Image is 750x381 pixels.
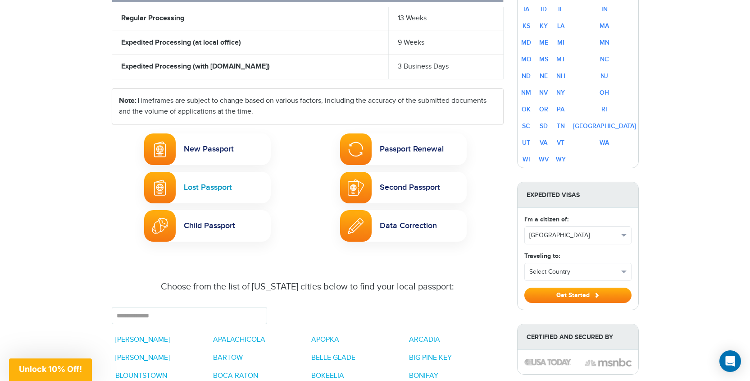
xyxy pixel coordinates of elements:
[518,324,638,350] strong: Certified and Secured by
[409,372,438,380] a: BONIFAY
[600,55,609,63] a: NC
[311,353,355,362] a: BELLE GLADE
[600,22,609,30] a: MA
[556,55,565,63] a: MT
[522,106,531,113] a: OK
[539,89,548,96] a: NV
[388,5,503,31] td: 13 Weeks
[600,39,609,46] a: MN
[311,372,344,380] a: BOKEELIA
[152,218,168,234] img: Child Passport
[557,106,564,113] a: PA
[600,139,609,147] a: WA
[521,89,531,96] a: NM
[521,55,532,63] a: MO
[154,141,166,157] img: New Passport
[119,96,136,105] strong: Note:
[558,5,563,13] a: IL
[557,139,564,147] a: VT
[409,335,440,344] a: ARCADIA
[524,359,571,365] img: image description
[121,38,241,47] strong: Expedited Processing (at local office)
[118,280,497,294] div: Choose from the list of [US_STATE] cities below to find your local passport:
[213,353,243,362] a: BARTOW
[556,72,565,80] a: NH
[600,72,608,80] a: NJ
[524,251,560,261] label: Traveling to:
[541,5,547,13] a: ID
[388,31,503,55] td: 9 Weeks
[557,122,565,130] a: TN
[539,55,548,63] a: MS
[523,5,529,13] a: IA
[340,133,467,165] a: Passport RenewalPassport Renewal
[311,335,339,344] a: APOPKA
[600,89,609,96] a: OH
[719,350,741,372] div: Open Intercom Messenger
[525,263,631,280] button: Select Country
[115,372,167,380] a: BLOUNTSTOWN
[540,72,548,80] a: NE
[524,215,568,224] label: I'm a citizen of:
[540,22,548,30] a: KY
[121,62,270,71] strong: Expedited Processing (with [DOMAIN_NAME])
[340,210,467,242] a: Passport Name ChangeData Correction
[121,14,184,23] strong: Regular Processing
[540,139,547,147] a: VA
[348,179,364,196] img: Second Passport
[409,353,452,362] a: BIG PINE KEY
[9,358,92,381] div: Unlock 10% Off!
[539,156,549,163] a: WV
[213,372,258,380] a: BOCA RATON
[557,39,564,46] a: MI
[144,133,271,165] a: New PassportNew Passport
[524,288,632,303] button: Get Started
[557,22,564,30] a: LA
[539,39,548,46] a: ME
[540,122,548,130] a: SD
[348,141,364,157] img: Passport Renewal
[522,72,531,80] a: ND
[601,5,608,13] a: IN
[115,353,170,362] a: [PERSON_NAME]
[573,122,636,130] a: [GEOGRAPHIC_DATA]
[112,89,503,124] div: Timeframes are subject to change based on various factors, including the accuracy of the submitte...
[340,172,467,203] a: Second PassportSecond Passport
[522,139,530,147] a: UT
[601,106,607,113] a: RI
[388,55,503,79] td: 3 Business Days
[19,364,82,374] span: Unlock 10% Off!
[154,179,166,196] img: Lost Passport
[585,357,632,368] img: image description
[539,106,548,113] a: OR
[529,267,618,276] span: Select Country
[144,210,271,242] a: Child PassportChild Passport
[523,156,530,163] a: WI
[521,39,531,46] a: MD
[144,172,271,203] a: Lost PassportLost Passport
[556,89,565,96] a: NY
[556,156,566,163] a: WY
[115,335,170,344] a: [PERSON_NAME]
[348,218,364,234] img: Passport Name Change
[523,22,530,30] a: KS
[529,231,618,240] span: [GEOGRAPHIC_DATA]
[213,335,265,344] a: APALACHICOLA
[518,182,638,208] strong: Expedited Visas
[522,122,530,130] a: SC
[525,227,631,244] button: [GEOGRAPHIC_DATA]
